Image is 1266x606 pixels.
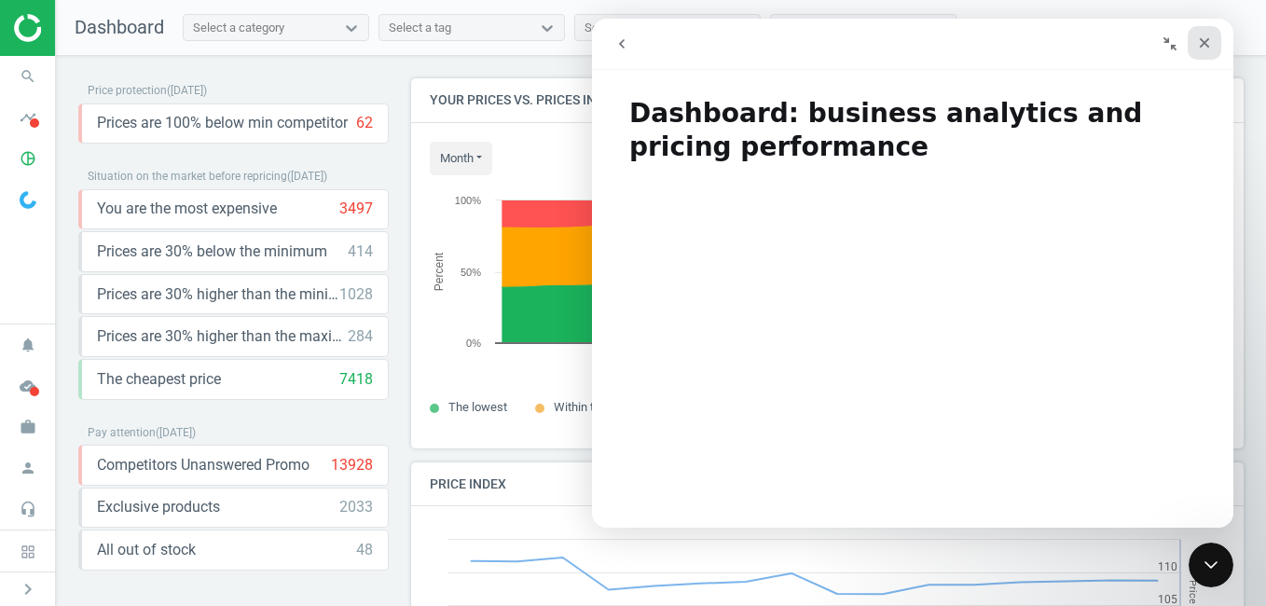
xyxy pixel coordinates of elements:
text: 50% [461,267,481,278]
span: You are the most expensive [97,199,277,219]
iframe: Intercom live chat [592,19,1233,528]
div: Select a tag [389,20,451,36]
span: ( [DATE] ) [156,426,196,439]
div: Select a category [193,20,284,36]
span: Price protection [88,84,167,97]
span: Dashboard [75,16,164,38]
span: ( [DATE] ) [167,84,207,97]
i: person [10,450,46,486]
div: 2033 [339,497,373,517]
span: Prices are 100% below min competitor [97,113,348,133]
button: month [430,142,492,175]
span: Within the market [554,400,647,414]
i: timeline [10,100,46,135]
img: wGWNvw8QSZomAAAAABJRU5ErkJggg== [20,191,36,209]
div: 3497 [339,199,373,219]
text: 0% [466,337,481,349]
div: 1028 [339,284,373,305]
span: All out of stock [97,540,196,560]
span: The cheapest price [97,369,221,390]
i: pie_chart_outlined [10,141,46,176]
div: 7418 [339,369,373,390]
iframe: Intercom live chat [1189,543,1233,587]
i: notifications [10,327,46,363]
button: chevron_right [5,577,51,601]
i: work [10,409,46,445]
div: 48 [356,540,373,560]
text: 105 [1158,593,1177,606]
span: Pay attention [88,426,156,439]
i: cloud_done [10,368,46,404]
h4: Price Index [411,462,1244,506]
i: headset_mic [10,491,46,527]
span: Exclusive products [97,497,220,517]
span: ( [DATE] ) [287,170,327,183]
tspan: Percent [433,252,446,291]
div: 414 [348,241,373,262]
span: Situation on the market before repricing [88,170,287,183]
text: 110 [1158,560,1177,573]
span: Prices are 30% below the minimum [97,241,327,262]
text: 100% [455,195,481,206]
i: chevron_right [17,578,39,600]
div: 62 [356,113,373,133]
span: The lowest [448,400,507,414]
h4: Your prices vs. prices in stores you monitor [411,78,1244,122]
div: 284 [348,326,373,347]
div: Select a brand [585,20,660,36]
span: Competitors Unanswered Promo [97,455,310,475]
img: ajHJNr6hYgQAAAAASUVORK5CYII= [14,14,146,42]
i: search [10,59,46,94]
span: Prices are 30% higher than the minimum [97,284,339,305]
span: Prices are 30% higher than the maximal [97,326,348,347]
div: 13928 [331,455,373,475]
